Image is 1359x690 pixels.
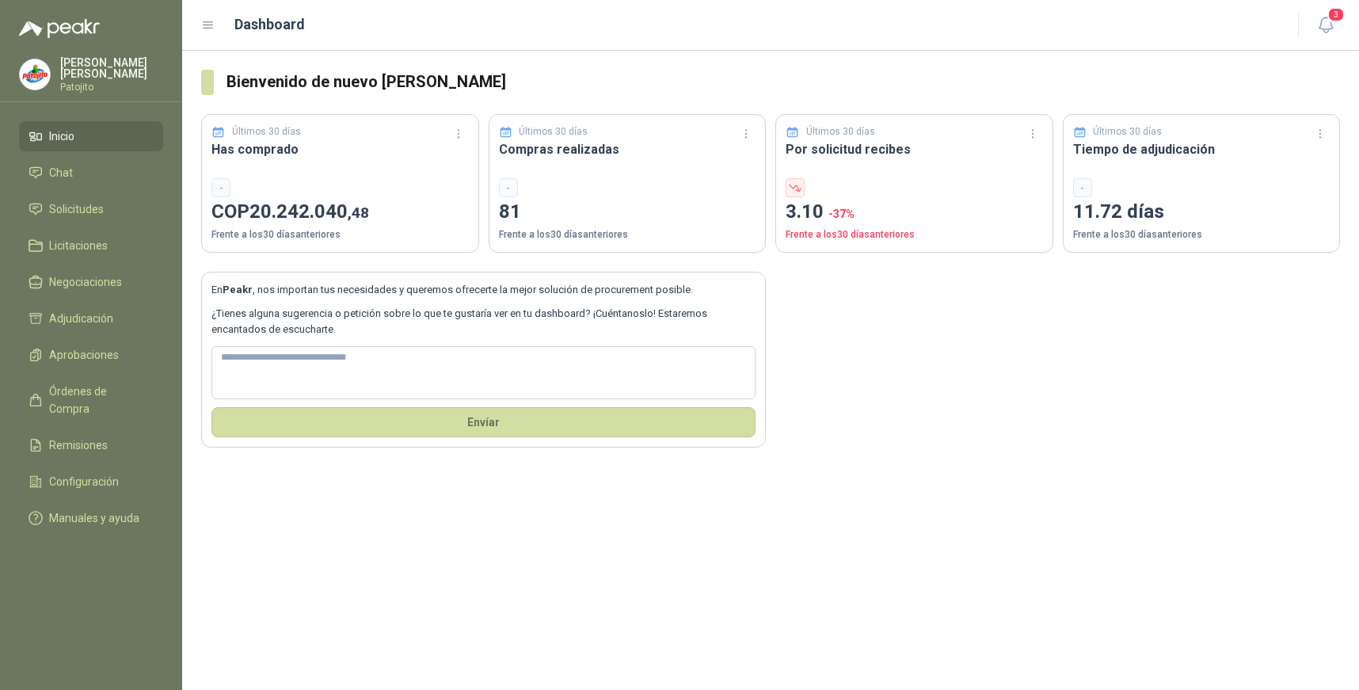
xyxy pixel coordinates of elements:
[19,467,163,497] a: Configuración
[1073,227,1330,242] p: Frente a los 30 días anteriores
[49,436,108,454] span: Remisiones
[49,164,73,181] span: Chat
[19,340,163,370] a: Aprobaciones
[19,303,163,334] a: Adjudicación
[1073,178,1092,197] div: -
[60,82,163,92] p: Patojito
[499,197,756,227] p: 81
[49,273,122,291] span: Negociaciones
[1311,11,1340,40] button: 3
[49,346,119,364] span: Aprobaciones
[1073,197,1330,227] p: 11.72 días
[519,124,588,139] p: Últimos 30 días
[211,227,469,242] p: Frente a los 30 días anteriores
[499,227,756,242] p: Frente a los 30 días anteriores
[1093,124,1162,139] p: Últimos 30 días
[1073,139,1330,159] h3: Tiempo de adjudicación
[49,310,113,327] span: Adjudicación
[348,204,369,222] span: ,48
[211,306,756,338] p: ¿Tienes alguna sugerencia o petición sobre lo que te gustaría ver en tu dashboard? ¡Cuéntanoslo! ...
[211,407,756,437] button: Envíar
[19,430,163,460] a: Remisiones
[211,197,469,227] p: COP
[19,19,100,38] img: Logo peakr
[49,383,148,417] span: Órdenes de Compra
[499,178,518,197] div: -
[234,13,305,36] h1: Dashboard
[20,59,50,90] img: Company Logo
[19,231,163,261] a: Licitaciones
[806,124,875,139] p: Últimos 30 días
[60,57,163,79] p: [PERSON_NAME] [PERSON_NAME]
[1327,7,1345,22] span: 3
[786,139,1043,159] h3: Por solicitud recibes
[49,473,119,490] span: Configuración
[499,139,756,159] h3: Compras realizadas
[828,208,855,220] span: -37 %
[19,376,163,424] a: Órdenes de Compra
[211,282,756,298] p: En , nos importan tus necesidades y queremos ofrecerte la mejor solución de procurement posible.
[223,284,253,295] b: Peakr
[211,178,230,197] div: -
[49,128,74,145] span: Inicio
[249,200,369,223] span: 20.242.040
[19,194,163,224] a: Solicitudes
[19,158,163,188] a: Chat
[19,121,163,151] a: Inicio
[232,124,301,139] p: Últimos 30 días
[786,197,1043,227] p: 3.10
[211,139,469,159] h3: Has comprado
[786,227,1043,242] p: Frente a los 30 días anteriores
[19,267,163,297] a: Negociaciones
[226,70,1340,94] h3: Bienvenido de nuevo [PERSON_NAME]
[19,503,163,533] a: Manuales y ayuda
[49,509,139,527] span: Manuales y ayuda
[49,200,104,218] span: Solicitudes
[49,237,108,254] span: Licitaciones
